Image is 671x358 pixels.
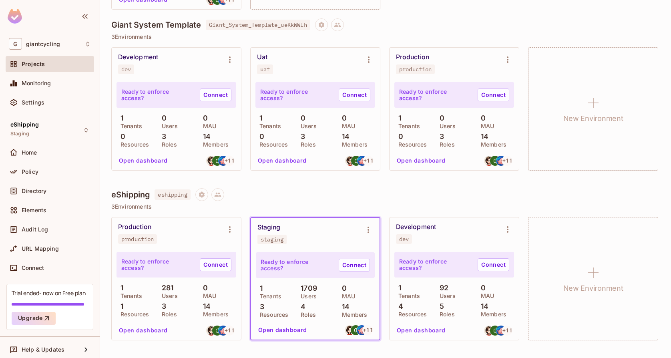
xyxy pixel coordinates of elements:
[158,141,177,148] p: Roles
[121,258,193,271] p: Ready to enforce access?
[218,156,228,166] img: taco.chang@bahwancybertek.com
[199,284,208,292] p: 0
[222,52,238,68] button: Environment settings
[496,326,506,336] img: taco.chang@bahwancybertek.com
[357,156,367,166] img: taco.chang@bahwancybertek.com
[477,311,506,318] p: Members
[364,158,373,163] span: + 11
[118,53,158,61] div: Development
[396,53,429,61] div: Production
[121,236,154,242] div: production
[22,207,46,213] span: Elements
[500,52,516,68] button: Environment settings
[206,326,216,336] img: Dylan.tsai@bahwancybertek.com
[199,141,229,148] p: Members
[496,156,506,166] img: taco.chang@bahwancybertek.com
[199,123,216,129] p: MAU
[260,66,270,72] div: uat
[477,133,488,141] p: 14
[22,265,44,271] span: Connect
[297,293,317,300] p: Users
[297,312,316,318] p: Roles
[490,156,500,166] img: jonathan.chang@bahwancybertek.com
[338,123,355,129] p: MAU
[477,284,486,292] p: 0
[297,141,316,148] p: Roles
[502,328,512,333] span: + 11
[22,188,46,194] span: Directory
[338,284,347,292] p: 0
[477,293,494,299] p: MAU
[200,258,231,271] a: Connect
[222,221,238,237] button: Environment settings
[158,311,177,318] p: Roles
[345,325,355,335] img: Dylan.tsai@bahwancybertek.com
[200,88,231,101] a: Connect
[396,223,436,231] div: Development
[477,141,506,148] p: Members
[256,312,288,318] p: Resources
[22,226,48,233] span: Audit Log
[338,293,355,300] p: MAU
[8,9,22,24] img: SReyMgAAAABJRU5ErkJggg==
[111,34,660,40] p: 3 Environments
[158,114,167,122] p: 0
[394,284,401,292] p: 1
[563,113,623,125] h1: New Environment
[199,114,208,122] p: 0
[111,190,150,199] h4: eShipping
[116,154,171,167] button: Open dashboard
[255,154,310,167] button: Open dashboard
[22,346,64,353] span: Help & Updates
[212,326,222,336] img: jonathan.chang@bahwancybertek.com
[261,259,332,272] p: Ready to enforce access?
[195,192,208,200] span: Project settings
[10,121,39,128] span: eShipping
[117,284,123,292] p: 1
[338,133,350,141] p: 14
[361,52,377,68] button: Environment settings
[351,325,361,335] img: jonathan.chang@bahwancybertek.com
[297,123,317,129] p: Users
[261,236,283,243] div: staging
[111,20,201,30] h4: Giant System Template
[477,114,486,122] p: 0
[478,88,509,101] a: Connect
[121,66,131,72] div: dev
[436,123,456,129] p: Users
[121,88,193,101] p: Ready to enforce access?
[257,53,267,61] div: Uat
[117,114,123,122] p: 1
[394,114,401,122] p: 1
[436,311,455,318] p: Roles
[118,223,151,231] div: Production
[255,114,262,122] p: 1
[256,293,281,300] p: Tenants
[490,326,500,336] img: jonathan.chang@bahwancybertek.com
[563,282,623,294] h1: New Environment
[297,114,305,122] p: 0
[255,324,310,336] button: Open dashboard
[199,311,229,318] p: Members
[257,223,281,231] div: Staging
[212,156,222,166] img: jonathan.chang@bahwancybertek.com
[345,156,355,166] img: Dylan.tsai@bahwancybertek.com
[477,302,488,310] p: 14
[478,258,509,271] a: Connect
[436,293,456,299] p: Users
[117,311,149,318] p: Resources
[394,133,403,141] p: 0
[436,141,455,148] p: Roles
[436,302,444,310] p: 5
[155,189,190,200] span: eshipping
[338,312,368,318] p: Members
[255,141,288,148] p: Resources
[394,324,449,337] button: Open dashboard
[9,38,22,50] span: G
[22,80,51,86] span: Monitoring
[360,222,376,238] button: Environment settings
[363,327,373,333] span: + 11
[12,312,56,325] button: Upgrade
[199,293,216,299] p: MAU
[10,131,29,137] span: Staging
